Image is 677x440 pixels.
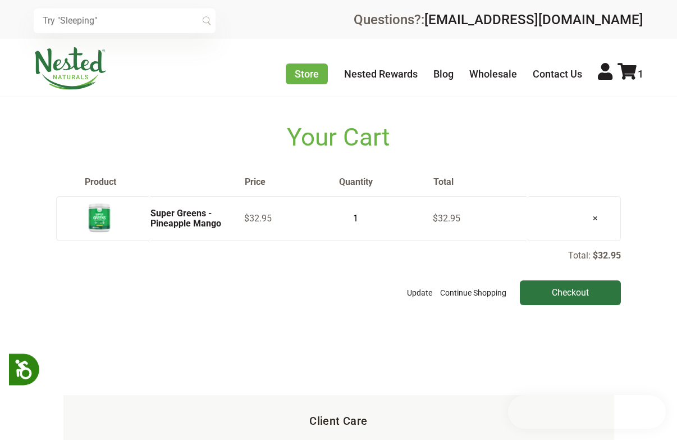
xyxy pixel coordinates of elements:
a: × [584,204,607,233]
div: Total: [56,250,620,305]
h5: Client Care [81,413,596,429]
img: Super Greens - Pineapple Mango - 30 Servings [85,201,113,233]
a: Blog [433,68,454,80]
div: Questions?: [354,13,643,26]
a: Continue Shopping [437,280,509,305]
a: Store [286,63,328,84]
a: Super Greens - Pineapple Mango [150,208,221,229]
p: $32.95 [593,250,621,261]
a: Nested Rewards [344,68,418,80]
input: Try "Sleeping" [34,8,216,33]
span: $32.95 [433,213,460,224]
a: 1 [617,68,643,80]
button: Update [404,280,435,305]
a: Wholesale [469,68,517,80]
span: $32.95 [244,213,272,224]
th: Product [56,176,244,188]
img: Nested Naturals [34,47,107,90]
iframe: Button to open loyalty program pop-up [508,395,666,429]
input: Checkout [520,280,621,305]
th: Total [433,176,527,188]
h1: Your Cart [56,123,620,152]
a: [EMAIL_ADDRESS][DOMAIN_NAME] [424,12,643,28]
th: Quantity [339,176,433,188]
span: 1 [638,68,643,80]
th: Price [244,176,339,188]
a: Contact Us [533,68,582,80]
